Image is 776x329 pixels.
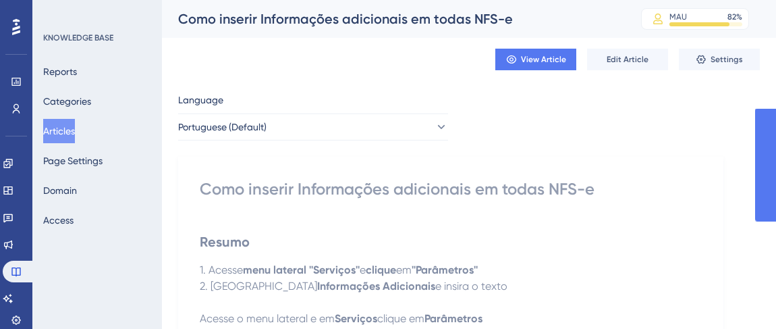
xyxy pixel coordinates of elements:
[335,312,377,325] strong: Serviços
[43,149,103,173] button: Page Settings
[43,59,77,84] button: Reports
[200,280,317,293] span: 2. [GEOGRAPHIC_DATA]
[43,89,91,113] button: Categories
[412,263,478,276] strong: ''Parâmetros''
[200,263,243,276] span: 1. Acesse
[43,119,75,143] button: Articles
[43,32,113,43] div: KNOWLEDGE BASE
[317,280,435,293] strong: Informações Adicionais
[396,263,412,276] span: em
[679,49,760,70] button: Settings
[178,9,607,28] div: Como inserir Informações adicionais em todas NFS-e
[200,178,702,200] div: Como inserir Informações adicionais em todas NFS-e
[178,92,223,108] span: Language
[200,234,250,250] strong: Resumo
[360,263,366,276] span: e
[366,263,396,276] strong: clique
[43,178,77,203] button: Domain
[377,312,424,325] span: clique em
[200,312,335,325] span: Acesse o menu lateral e em
[243,263,306,276] strong: menu lateral
[587,49,668,70] button: Edit Article
[727,11,742,22] div: 82 %
[495,49,576,70] button: View Article
[178,119,267,135] span: Portuguese (Default)
[719,276,760,316] iframe: UserGuiding AI Assistant Launcher
[309,263,360,276] strong: ''Serviços''
[669,11,687,22] div: MAU
[435,280,507,293] span: e insira o texto
[711,54,743,65] span: Settings
[607,54,648,65] span: Edit Article
[424,312,482,325] strong: Parâmetros
[178,113,448,141] button: Portuguese (Default)
[43,208,74,232] button: Access
[521,54,566,65] span: View Article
